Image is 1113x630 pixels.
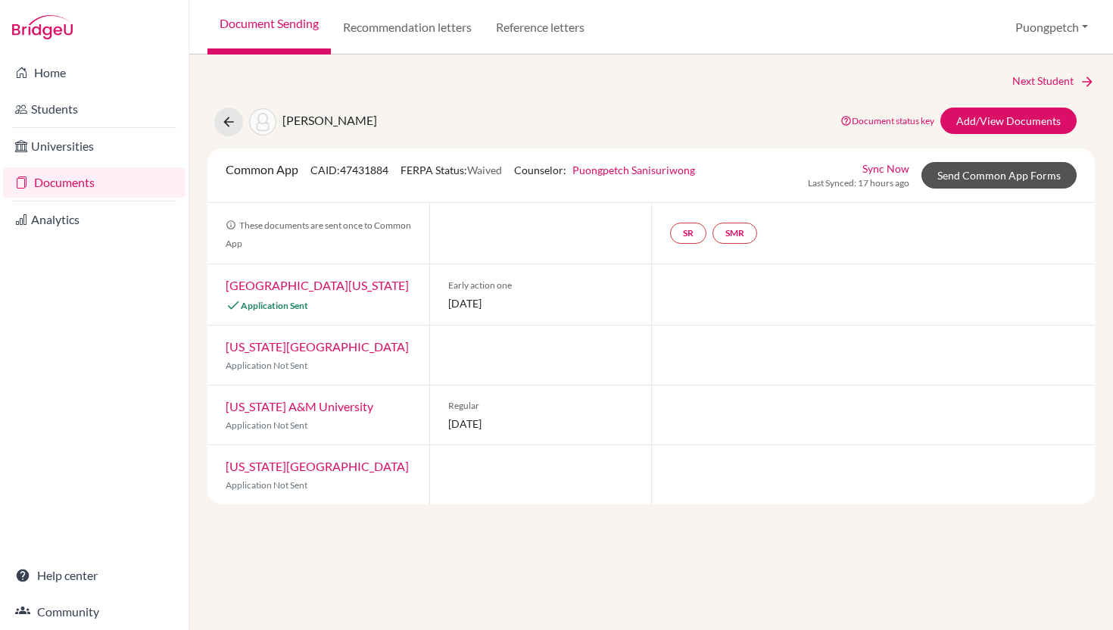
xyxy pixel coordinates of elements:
[226,360,307,371] span: Application Not Sent
[226,220,411,249] span: These documents are sent once to Common App
[226,278,409,292] a: [GEOGRAPHIC_DATA][US_STATE]
[467,164,502,176] span: Waived
[808,176,909,190] span: Last Synced: 17 hours ago
[282,113,377,127] span: [PERSON_NAME]
[241,300,308,311] span: Application Sent
[572,164,695,176] a: Puongpetch Sanisuriwong
[226,459,409,473] a: [US_STATE][GEOGRAPHIC_DATA]
[3,167,185,198] a: Documents
[226,399,373,413] a: [US_STATE] A&M University
[448,295,633,311] span: [DATE]
[862,161,909,176] a: Sync Now
[448,399,633,413] span: Regular
[310,164,388,176] span: CAID: 47431884
[3,560,185,591] a: Help center
[1012,73,1095,89] a: Next Student
[12,15,73,39] img: Bridge-U
[226,162,298,176] span: Common App
[921,162,1077,189] a: Send Common App Forms
[3,94,185,124] a: Students
[712,223,757,244] a: SMR
[3,597,185,627] a: Community
[226,479,307,491] span: Application Not Sent
[448,279,633,292] span: Early action one
[3,58,185,88] a: Home
[3,204,185,235] a: Analytics
[514,164,695,176] span: Counselor:
[840,115,934,126] a: Document status key
[670,223,706,244] a: SR
[448,416,633,432] span: [DATE]
[1009,13,1095,42] button: Puongpetch
[401,164,502,176] span: FERPA Status:
[3,131,185,161] a: Universities
[940,108,1077,134] a: Add/View Documents
[226,419,307,431] span: Application Not Sent
[226,339,409,354] a: [US_STATE][GEOGRAPHIC_DATA]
